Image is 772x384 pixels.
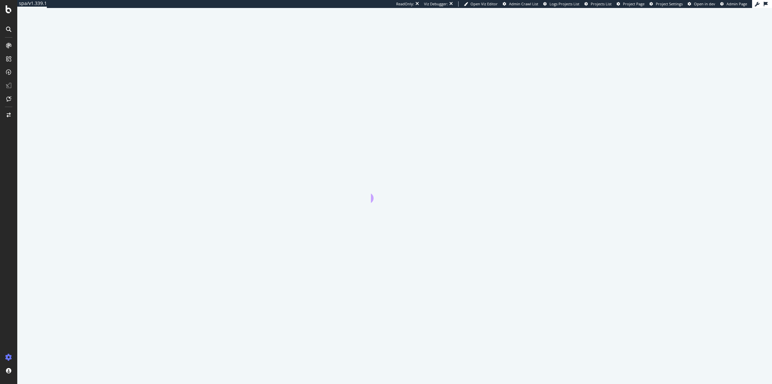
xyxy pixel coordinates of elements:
[396,1,414,7] div: ReadOnly:
[688,1,715,7] a: Open in dev
[694,1,715,6] span: Open in dev
[371,179,419,203] div: animation
[623,1,644,6] span: Project Page
[503,1,538,7] a: Admin Crawl List
[543,1,579,7] a: Logs Projects List
[617,1,644,7] a: Project Page
[550,1,579,6] span: Logs Projects List
[591,1,612,6] span: Projects List
[727,1,747,6] span: Admin Page
[656,1,683,6] span: Project Settings
[649,1,683,7] a: Project Settings
[584,1,612,7] a: Projects List
[720,1,747,7] a: Admin Page
[464,1,498,7] a: Open Viz Editor
[424,1,448,7] div: Viz Debugger:
[509,1,538,6] span: Admin Crawl List
[471,1,498,6] span: Open Viz Editor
